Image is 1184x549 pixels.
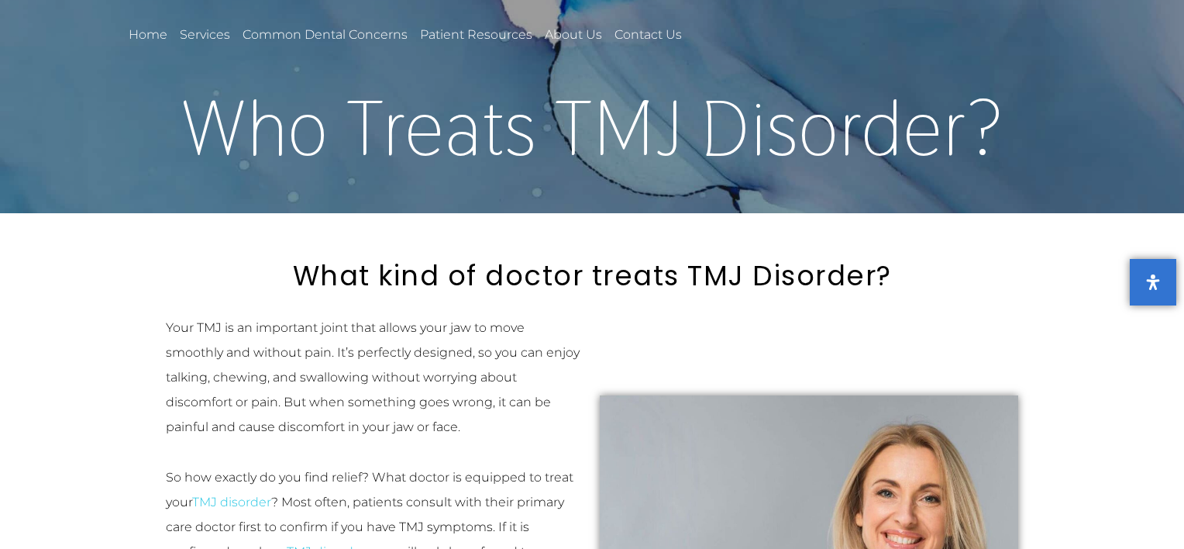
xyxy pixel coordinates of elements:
a: Services [177,17,232,53]
h1: Who Treats TMJ Disorder? [158,90,1026,167]
a: About Us [542,17,604,53]
a: Contact Us [612,17,684,53]
a: Patient Resources [418,17,535,53]
button: Open Accessibility Panel [1130,259,1176,306]
a: Common Dental Concerns [240,17,410,53]
a: TMJ disorder [192,495,271,509]
p: Your TMJ is an important joint that allows your jaw to move smoothly and without pain. It’s perfe... [166,316,584,440]
a: Home [126,17,170,53]
h2: What kind of doctor treats TMJ Disorder? [158,260,1026,292]
nav: Menu [126,17,814,53]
